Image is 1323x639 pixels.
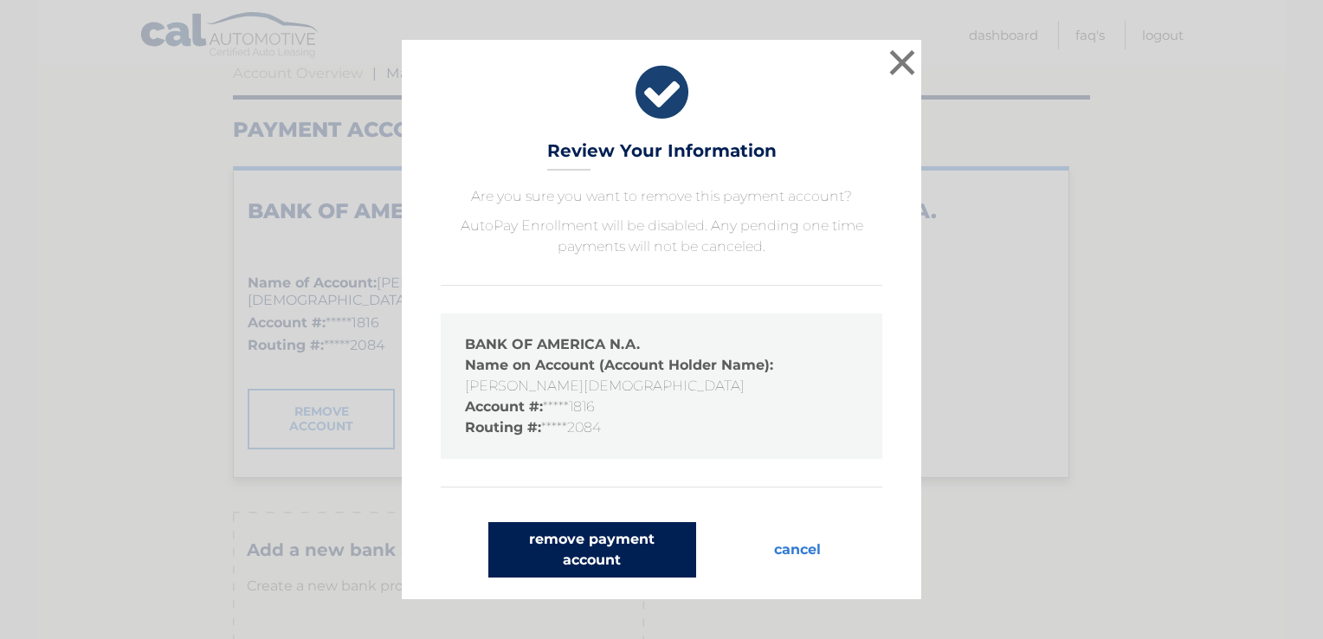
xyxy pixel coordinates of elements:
[885,45,920,80] button: ×
[760,522,835,578] button: cancel
[465,336,640,352] strong: BANK OF AMERICA N.A.
[441,216,882,257] p: AutoPay Enrollment will be disabled. Any pending one time payments will not be canceled.
[547,140,777,171] h3: Review Your Information
[441,186,882,207] p: Are you sure you want to remove this payment account?
[465,357,773,373] strong: Name on Account (Account Holder Name):
[465,398,543,415] strong: Account #:
[465,419,541,436] strong: Routing #:
[488,522,696,578] button: remove payment account
[465,355,858,397] li: [PERSON_NAME][DEMOGRAPHIC_DATA]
